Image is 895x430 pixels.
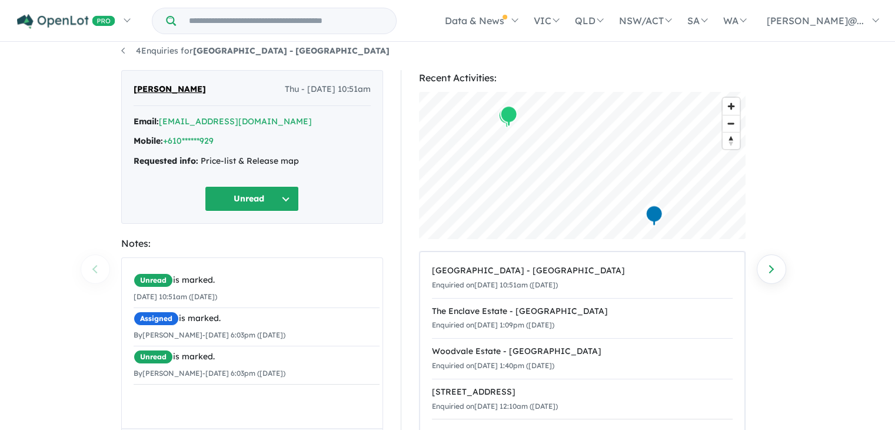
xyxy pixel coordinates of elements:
strong: Email: [134,116,159,127]
span: [PERSON_NAME] [134,82,206,97]
span: [PERSON_NAME]@... [767,15,864,27]
a: The Enclave Estate - [GEOGRAPHIC_DATA]Enquiried on[DATE] 1:09pm ([DATE]) [432,298,733,339]
a: [EMAIL_ADDRESS][DOMAIN_NAME] [159,116,312,127]
a: 4Enquiries for[GEOGRAPHIC_DATA] - [GEOGRAPHIC_DATA] [121,45,390,56]
small: [DATE] 10:51am ([DATE]) [134,292,217,301]
span: Assigned [134,312,179,326]
strong: Mobile: [134,135,163,146]
div: is marked. [134,273,380,287]
a: [GEOGRAPHIC_DATA] - [GEOGRAPHIC_DATA]Enquiried on[DATE] 10:51am ([DATE]) [432,258,733,299]
div: Map marker [500,105,517,127]
div: Price-list & Release map [134,154,371,168]
small: By [PERSON_NAME] - [DATE] 6:03pm ([DATE]) [134,330,285,339]
span: Unread [134,273,173,287]
small: Enquiried on [DATE] 10:51am ([DATE]) [432,280,558,289]
button: Unread [205,186,299,211]
span: Unread [134,350,173,364]
div: Map marker [645,205,663,227]
div: The Enclave Estate - [GEOGRAPHIC_DATA] [432,305,733,319]
div: Recent Activities: [419,70,746,86]
strong: [GEOGRAPHIC_DATA] - [GEOGRAPHIC_DATA] [193,45,390,56]
div: Map marker [498,107,515,128]
span: Thu - [DATE] 10:51am [285,82,371,97]
div: [STREET_ADDRESS] [432,385,733,399]
nav: breadcrumb [121,44,774,58]
div: is marked. [134,312,380,326]
div: is marked. [134,350,380,364]
div: Woodvale Estate - [GEOGRAPHIC_DATA] [432,345,733,359]
small: Enquiried on [DATE] 1:09pm ([DATE]) [432,320,554,329]
button: Zoom in [723,98,740,115]
a: [STREET_ADDRESS]Enquiried on[DATE] 12:10am ([DATE]) [432,379,733,420]
small: Enquiried on [DATE] 12:10am ([DATE]) [432,402,558,411]
canvas: Map [419,92,746,239]
button: Zoom out [723,115,740,132]
img: Openlot PRO Logo White [17,14,115,29]
a: Woodvale Estate - [GEOGRAPHIC_DATA]Enquiried on[DATE] 1:40pm ([DATE]) [432,338,733,379]
div: Notes: [121,236,383,252]
div: [GEOGRAPHIC_DATA] - [GEOGRAPHIC_DATA] [432,264,733,278]
small: By [PERSON_NAME] - [DATE] 6:03pm ([DATE]) [134,369,285,378]
small: Enquiried on [DATE] 1:40pm ([DATE]) [432,361,554,370]
button: Reset bearing to north [723,132,740,149]
input: Try estate name, suburb, builder or developer [178,8,394,34]
strong: Requested info: [134,156,198,166]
